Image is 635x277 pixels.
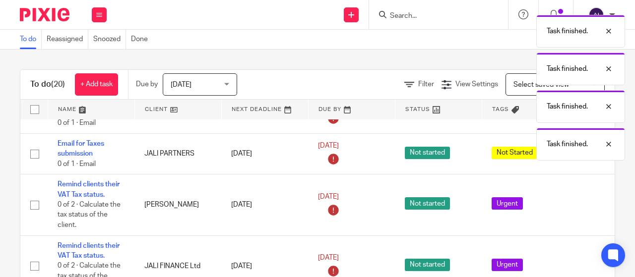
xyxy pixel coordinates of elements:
[221,134,308,174] td: [DATE]
[547,139,588,149] p: Task finished.
[58,120,96,127] span: 0 of 1 · Email
[405,197,450,210] span: Not started
[547,26,588,36] p: Task finished.
[492,259,523,271] span: Urgent
[58,161,96,167] span: 0 of 1 · Email
[58,181,120,198] a: Remind clients their VAT Tax status.
[58,140,104,157] a: Email for Taxes submission
[134,174,221,235] td: [PERSON_NAME]
[58,242,120,259] a: Remind clients their VAT Tax status.
[131,30,153,49] a: Done
[20,30,42,49] a: To do
[318,193,339,200] span: [DATE]
[51,80,65,88] span: (20)
[588,7,604,23] img: svg%3E
[492,197,523,210] span: Urgent
[20,8,69,21] img: Pixie
[171,81,191,88] span: [DATE]
[405,259,450,271] span: Not started
[93,30,126,49] a: Snoozed
[30,79,65,90] h1: To do
[75,73,118,96] a: + Add task
[47,30,88,49] a: Reassigned
[134,134,221,174] td: JALI PARTNERS
[547,102,588,111] p: Task finished.
[547,64,588,74] p: Task finished.
[136,79,158,89] p: Due by
[318,255,339,262] span: [DATE]
[58,201,121,228] span: 0 of 2 · Calculate the tax status of the client.
[221,174,308,235] td: [DATE]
